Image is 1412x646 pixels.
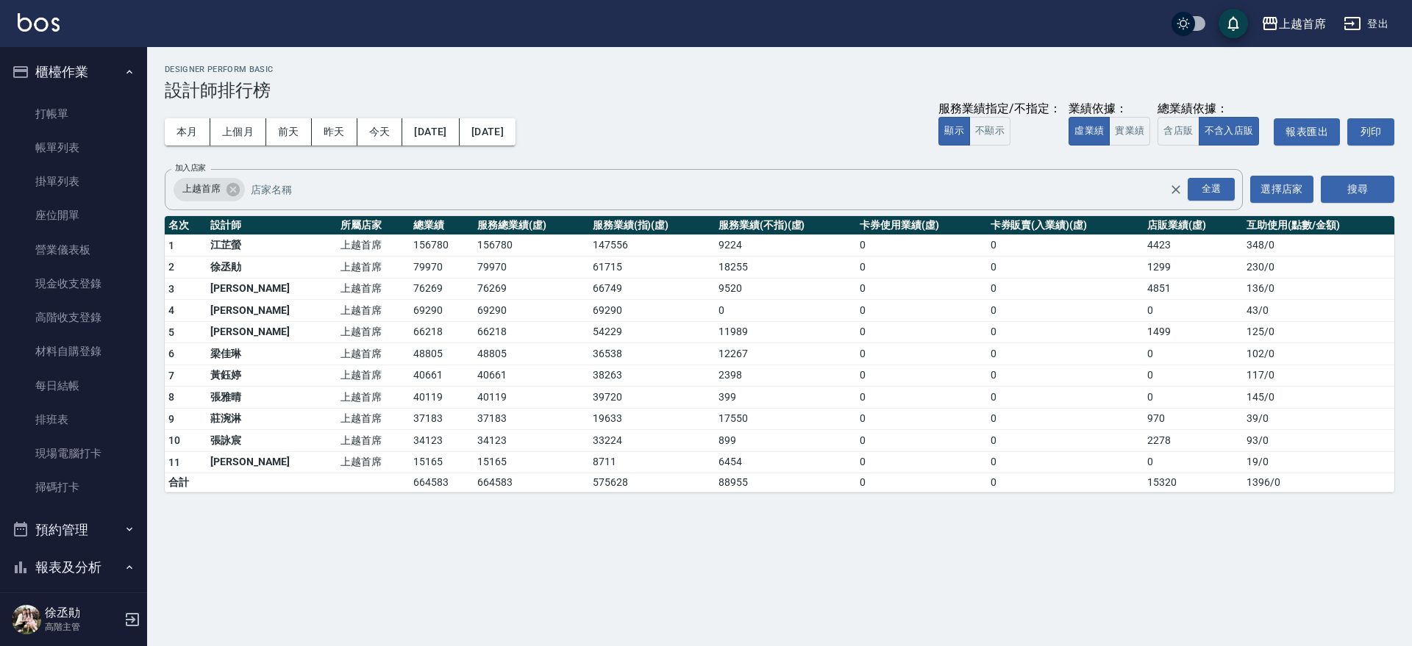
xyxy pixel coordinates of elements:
[856,451,986,473] td: 0
[1243,365,1394,387] td: 117 / 0
[460,118,516,146] button: [DATE]
[174,178,245,201] div: 上越首席
[589,278,715,300] td: 66749
[1158,101,1266,117] div: 總業績依據：
[207,365,337,387] td: 黃鈺婷
[715,343,856,365] td: 12267
[1274,118,1340,146] button: 報表匯出
[715,256,856,279] td: 18255
[6,165,141,198] a: 掛單列表
[474,321,588,343] td: 66218
[337,408,410,430] td: 上越首席
[312,118,357,146] button: 昨天
[1069,101,1150,117] div: 業績依據：
[1199,117,1260,146] button: 不含入店販
[6,131,141,165] a: 帳單列表
[1144,343,1243,365] td: 0
[474,234,588,256] td: 156780
[987,234,1144,256] td: 0
[337,234,410,256] td: 上越首席
[1144,278,1243,300] td: 4851
[856,473,986,492] td: 0
[410,321,474,343] td: 66218
[6,334,141,368] a: 材料自購登錄
[410,365,474,387] td: 40661
[410,430,474,452] td: 34123
[589,365,715,387] td: 38263
[1243,473,1394,492] td: 1396 / 0
[589,216,715,235] th: 服務業績(指)(虛)
[1144,234,1243,256] td: 4423
[856,343,986,365] td: 0
[1109,117,1150,146] button: 實業績
[207,234,337,256] td: 江芷螢
[856,234,986,256] td: 0
[474,387,588,409] td: 40119
[168,434,181,446] span: 10
[12,605,41,634] img: Person
[337,256,410,279] td: 上越首席
[589,408,715,430] td: 19633
[987,473,1144,492] td: 0
[1166,179,1186,200] button: Clear
[1144,430,1243,452] td: 2278
[1243,430,1394,452] td: 93 / 0
[207,216,337,235] th: 設計師
[410,451,474,473] td: 15165
[474,473,588,492] td: 664583
[6,301,141,334] a: 高階收支登錄
[410,256,474,279] td: 79970
[410,278,474,300] td: 76269
[474,216,588,235] th: 服務總業績(虛)
[168,261,174,273] span: 2
[6,97,141,131] a: 打帳單
[589,451,715,473] td: 8711
[987,256,1144,279] td: 0
[337,321,410,343] td: 上越首席
[6,548,141,586] button: 報表及分析
[1243,387,1394,409] td: 145 / 0
[987,430,1144,452] td: 0
[168,348,174,359] span: 6
[207,321,337,343] td: [PERSON_NAME]
[987,387,1144,409] td: 0
[1279,15,1326,33] div: 上越首席
[589,234,715,256] td: 147556
[207,451,337,473] td: [PERSON_NAME]
[589,300,715,322] td: 69290
[1243,256,1394,279] td: 230 / 0
[45,606,120,620] h5: 徐丞勛
[589,256,715,279] td: 61715
[969,117,1010,146] button: 不顯示
[715,216,856,235] th: 服務業績(不指)(虛)
[938,101,1061,117] div: 服務業績指定/不指定：
[165,118,210,146] button: 本月
[1158,117,1199,146] button: 含店販
[6,233,141,267] a: 營業儀表板
[6,470,141,504] a: 掃碼打卡
[474,365,588,387] td: 40661
[987,408,1144,430] td: 0
[589,387,715,409] td: 39720
[207,278,337,300] td: [PERSON_NAME]
[1347,118,1394,146] button: 列印
[207,387,337,409] td: 張雅晴
[856,387,986,409] td: 0
[410,408,474,430] td: 37183
[1243,451,1394,473] td: 19 / 0
[168,413,174,425] span: 9
[1250,176,1313,203] button: 選擇店家
[410,300,474,322] td: 69290
[1243,300,1394,322] td: 43 / 0
[165,216,207,235] th: 名次
[1338,10,1394,37] button: 登出
[207,256,337,279] td: 徐丞勛
[474,278,588,300] td: 76269
[856,278,986,300] td: 0
[1144,365,1243,387] td: 0
[589,473,715,492] td: 575628
[175,162,206,173] label: 加入店家
[337,365,410,387] td: 上越首席
[168,456,181,468] span: 11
